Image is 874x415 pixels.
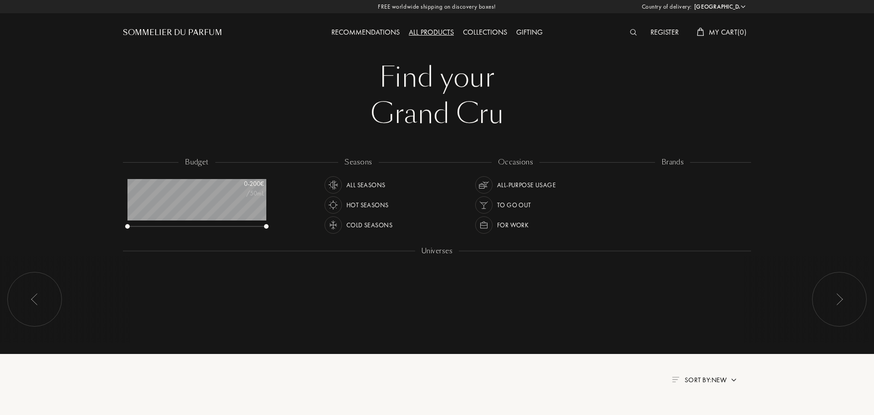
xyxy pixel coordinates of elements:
div: 0 - 200 € [218,179,264,189]
img: arrow.png [730,376,737,384]
div: Find your [130,59,744,96]
div: Hot Seasons [346,196,389,214]
img: usage_season_hot_white.svg [327,199,340,211]
img: arr_left.svg [836,293,843,305]
img: usage_occasion_work_white.svg [478,219,490,231]
div: seasons [338,157,378,168]
img: usage_occasion_all_white.svg [478,179,490,191]
img: arr_left.svg [31,293,38,305]
div: To go Out [497,196,531,214]
div: budget [178,157,215,168]
div: All Seasons [346,176,386,194]
img: search_icn_white.svg [630,29,637,36]
span: Country of delivery: [642,2,692,11]
img: usage_season_cold_white.svg [327,219,340,231]
img: filter_by.png [672,377,679,382]
img: usage_season_average_white.svg [327,179,340,191]
a: Register [646,27,683,37]
a: Collections [458,27,512,37]
div: Collections [458,27,512,39]
img: usage_occasion_party_white.svg [478,199,490,211]
div: All products [404,27,458,39]
div: Gifting [512,27,547,39]
div: Grand Cru [130,96,744,132]
img: cart_white.svg [697,28,704,36]
div: All-purpose Usage [497,176,556,194]
div: For Work [497,216,528,234]
div: /50mL [218,189,264,198]
div: occasions [492,157,539,168]
span: My Cart ( 0 ) [709,27,747,37]
a: All products [404,27,458,37]
div: brands [655,157,691,168]
a: Sommelier du Parfum [123,27,222,38]
div: Universes [415,246,459,256]
div: Recommendations [327,27,404,39]
a: Gifting [512,27,547,37]
a: Recommendations [327,27,404,37]
span: Sort by: New [685,375,727,384]
div: Register [646,27,683,39]
div: Cold Seasons [346,216,392,234]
